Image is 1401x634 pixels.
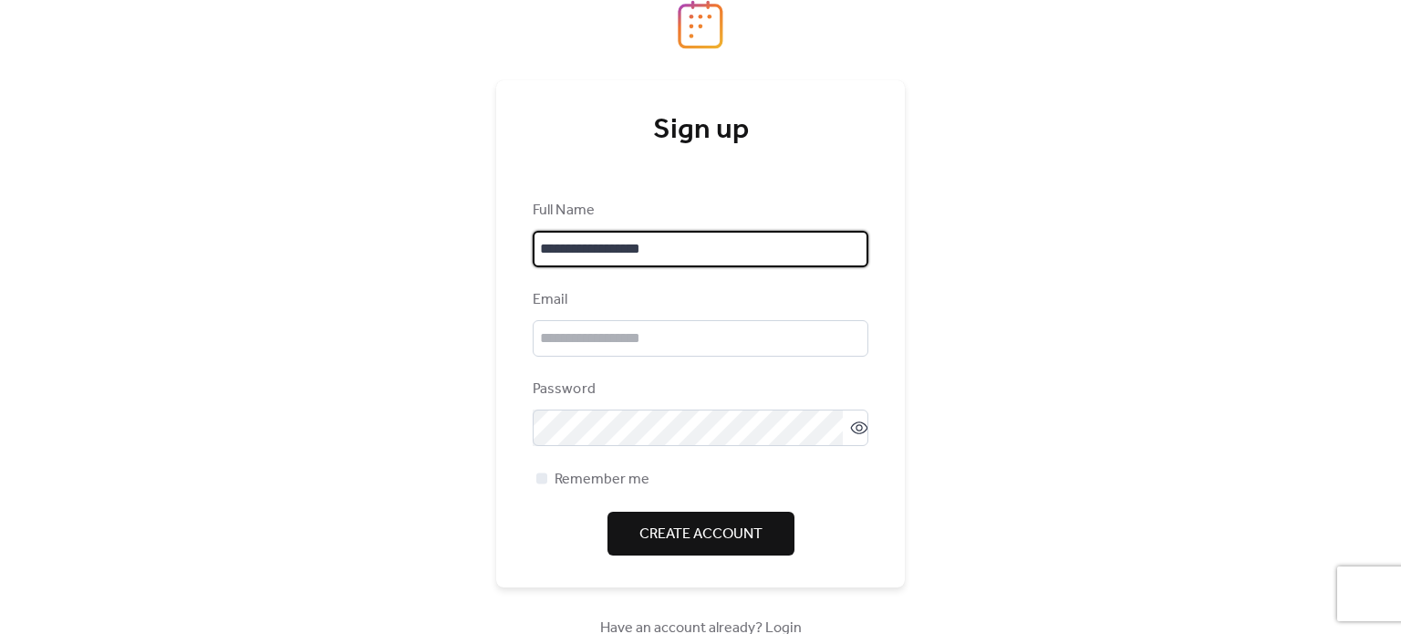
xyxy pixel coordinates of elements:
[639,524,763,546] span: Create Account
[533,289,865,311] div: Email
[533,112,868,149] div: Sign up
[533,200,865,222] div: Full Name
[607,512,794,556] button: Create Account
[555,469,649,491] span: Remember me
[533,379,865,400] div: Password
